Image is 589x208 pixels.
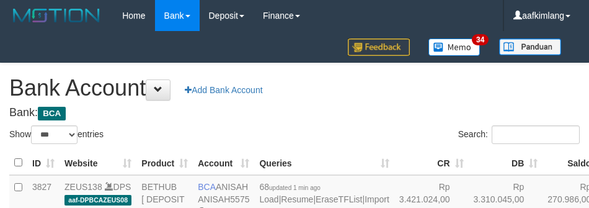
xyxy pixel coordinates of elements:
a: ANISAH5575 [198,194,249,204]
h4: Bank: [9,107,580,119]
span: aaf-DPBCAZEUS08 [64,195,131,206]
label: Show entries [9,125,104,144]
select: Showentries [31,125,77,144]
label: Search: [458,125,580,144]
th: ID: activate to sort column ascending [27,151,60,175]
span: BCA [198,182,216,192]
th: CR: activate to sort column ascending [394,151,469,175]
a: Resume [281,194,313,204]
span: 68 [259,182,320,192]
img: panduan.png [499,38,561,55]
img: Feedback.jpg [348,38,410,56]
img: MOTION_logo.png [9,6,104,25]
th: Product: activate to sort column ascending [136,151,193,175]
a: Add Bank Account [177,79,270,101]
a: EraseTFList [316,194,362,204]
th: Website: activate to sort column ascending [60,151,136,175]
span: 34 [472,34,489,45]
a: ZEUS138 [64,182,102,192]
span: BCA [38,107,66,120]
span: updated 1 min ago [269,184,321,191]
th: DB: activate to sort column ascending [469,151,543,175]
th: Queries: activate to sort column ascending [254,151,394,175]
th: Account: activate to sort column ascending [193,151,254,175]
img: Button%20Memo.svg [428,38,480,56]
input: Search: [492,125,580,144]
a: Load [259,194,278,204]
h1: Bank Account [9,76,580,101]
a: 34 [419,31,490,63]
